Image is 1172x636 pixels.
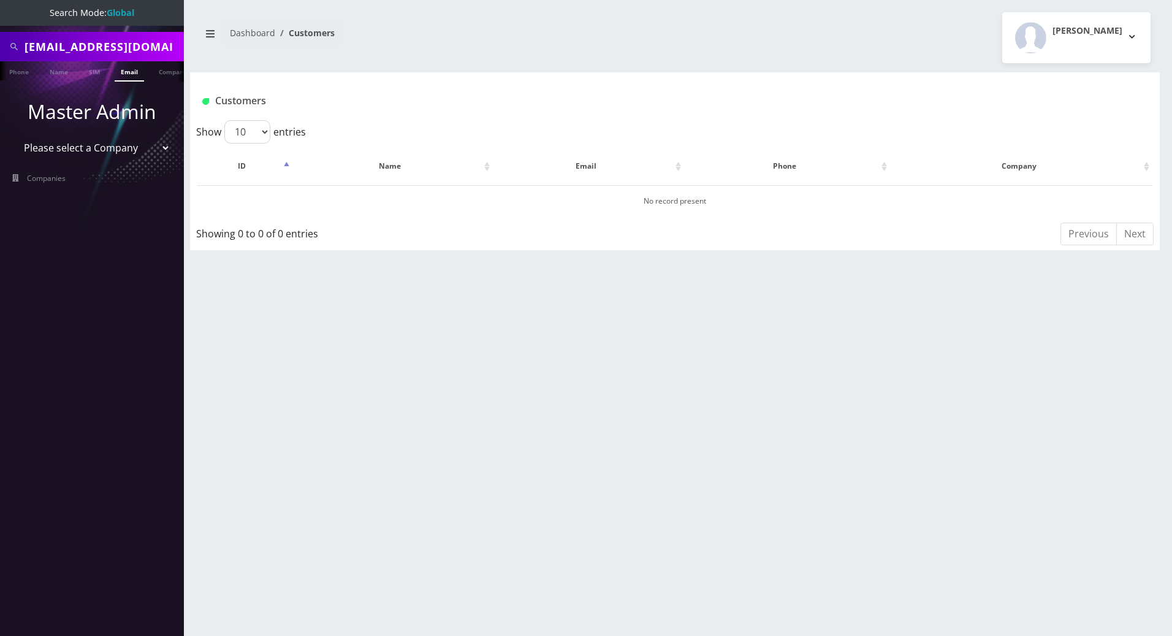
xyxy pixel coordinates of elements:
[275,26,335,39] li: Customers
[25,35,181,58] input: Search All Companies
[83,61,106,80] a: SIM
[230,27,275,39] a: Dashboard
[891,148,1152,184] th: Company: activate to sort column ascending
[685,148,890,184] th: Phone: activate to sort column ascending
[44,61,74,80] a: Name
[202,95,987,107] h1: Customers
[199,20,666,55] nav: breadcrumb
[1002,12,1151,63] button: [PERSON_NAME]
[196,120,306,144] label: Show entries
[196,221,586,241] div: Showing 0 to 0 of 0 entries
[3,61,35,80] a: Phone
[1060,223,1117,245] a: Previous
[1116,223,1154,245] a: Next
[50,7,134,18] span: Search Mode:
[197,185,1152,216] td: No record present
[115,61,144,82] a: Email
[1052,26,1122,36] h2: [PERSON_NAME]
[294,148,493,184] th: Name: activate to sort column ascending
[197,148,292,184] th: ID: activate to sort column descending
[153,61,194,80] a: Company
[107,7,134,18] strong: Global
[224,120,270,144] select: Showentries
[27,173,66,183] span: Companies
[494,148,685,184] th: Email: activate to sort column ascending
